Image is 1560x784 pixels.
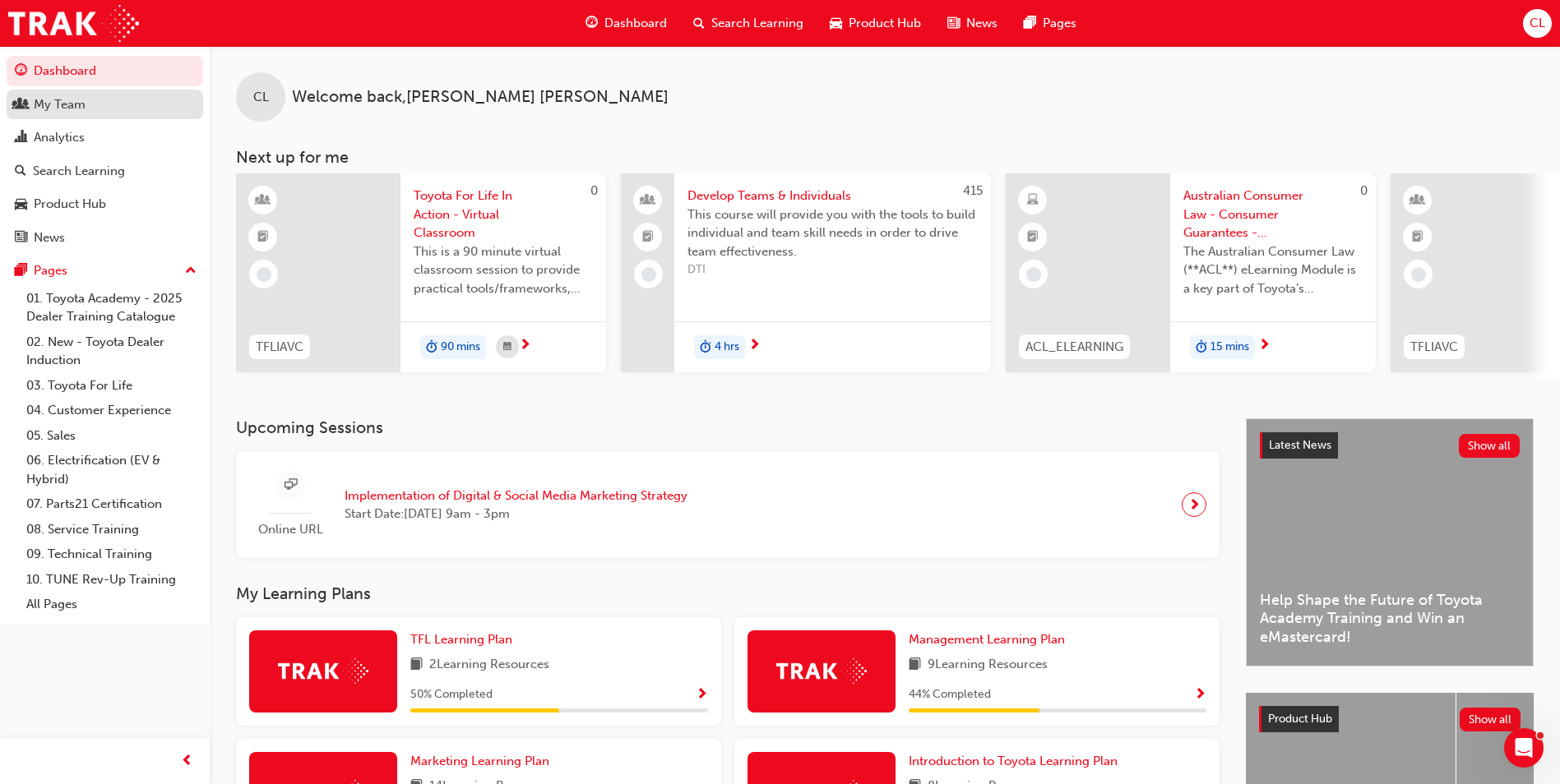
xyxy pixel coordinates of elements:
[1027,190,1039,211] span: learningResourceType_ELEARNING-icon
[7,156,203,187] a: Search Learning
[20,517,203,542] a: 08. Service Training
[7,256,203,286] button: Pages
[715,338,739,357] span: 4 hrs
[687,261,978,279] span: DTI
[236,173,606,372] a: 0TFLIAVCToyota For Life In Action - Virtual ClassroomThis is a 90 minute virtual classroom sessio...
[1246,418,1534,666] a: Latest NewsShow allHelp Shape the Future of Toyota Academy Training and Win an eMastercard!
[15,264,27,279] span: pages-icon
[34,95,86,114] div: My Team
[410,752,556,771] a: Marketing Learning Plan
[410,685,493,704] span: 50 % Completed
[20,423,203,449] a: 05. Sales
[429,655,549,676] span: 2 Learning Resources
[15,131,27,145] span: chart-icon
[345,487,687,505] span: Implementation of Digital & Social Media Marketing Strategy
[285,475,297,496] span: sessionType_ONLINE_URL-icon
[641,267,656,282] span: learningRecordVerb_NONE-icon
[257,190,269,211] span: learningResourceType_INSTRUCTOR_LED-icon
[687,205,978,261] span: This course will provide you with the tools to build individual and team skill needs in order to ...
[572,7,680,40] a: guage-iconDashboard
[748,339,761,353] span: next-icon
[7,189,203,219] a: Product Hub
[253,88,269,107] span: CL
[909,630,1072,649] a: Management Learning Plan
[1188,493,1201,516] span: next-icon
[410,630,519,649] a: TFL Learning Plan
[345,505,687,523] span: Start Date: [DATE] 9am - 3pm
[414,187,593,242] span: Toyota For Life In Action - Virtual Classroom
[966,14,998,33] span: News
[909,754,1118,768] span: Introduction to Toyota Learning Plan
[20,592,203,617] a: All Pages
[34,228,65,247] div: News
[278,658,368,684] img: Trak
[410,754,549,768] span: Marketing Learning Plan
[236,418,1220,437] h3: Upcoming Sessions
[928,655,1048,676] span: 9 Learning Resources
[1360,183,1368,198] span: 0
[696,688,708,703] span: Show Progress
[185,261,197,282] span: up-icon
[1523,9,1552,38] button: CL
[1269,438,1331,452] span: Latest News
[410,655,423,676] span: book-icon
[181,751,193,772] span: prev-icon
[1183,242,1363,298] span: The Australian Consumer Law (**ACL**) eLearning Module is a key part of Toyota’s compliance progr...
[1024,13,1036,34] span: pages-icon
[849,14,921,33] span: Product Hub
[1196,337,1207,358] span: duration-icon
[586,13,598,34] span: guage-icon
[711,14,803,33] span: Search Learning
[1259,706,1521,732] a: Product HubShow all
[642,227,654,248] span: booktick-icon
[236,584,1220,603] h3: My Learning Plans
[1504,728,1544,768] iframe: Intercom live chat
[20,448,203,491] a: 06. Electrification (EV & Hybrid)
[1412,227,1423,248] span: booktick-icon
[621,173,991,372] a: 415Develop Teams & IndividualsThis course will provide you with the tools to build individual and...
[15,197,27,212] span: car-icon
[1025,338,1123,357] span: ACL_ELEARNING
[1026,267,1041,282] span: learningRecordVerb_NONE-icon
[590,183,598,198] span: 0
[519,339,531,353] span: next-icon
[1410,338,1458,357] span: TFLIAVC
[20,330,203,373] a: 02. New - Toyota Dealer Induction
[1412,190,1423,211] span: learningResourceType_INSTRUCTOR_LED-icon
[34,195,106,214] div: Product Hub
[503,337,512,357] span: calendar-icon
[15,98,27,113] span: people-icon
[210,148,1560,167] h3: Next up for me
[20,373,203,399] a: 03. Toyota For Life
[1411,267,1426,282] span: learningRecordVerb_NONE-icon
[20,286,203,330] a: 01. Toyota Academy - 2025 Dealer Training Catalogue
[1530,14,1545,33] span: CL
[1268,712,1332,726] span: Product Hub
[909,632,1065,647] span: Management Learning Plan
[414,242,593,298] span: This is a 90 minute virtual classroom session to provide practical tools/frameworks, behaviours a...
[1211,338,1249,357] span: 15 mins
[1006,173,1376,372] a: 0ACL_ELEARNINGAustralian Consumer Law - Consumer Guarantees - eLearning moduleThe Australian Cons...
[249,520,331,539] span: Online URL
[15,164,26,179] span: search-icon
[1258,339,1271,353] span: next-icon
[249,464,1206,546] a: Online URLImplementation of Digital & Social Media Marketing StrategyStart Date:[DATE] 9am - 3pm
[776,658,867,684] img: Trak
[256,338,303,357] span: TFLIAVC
[7,223,203,253] a: News
[8,5,139,42] img: Trak
[257,227,269,248] span: booktick-icon
[33,162,125,181] div: Search Learning
[7,56,203,86] a: Dashboard
[963,183,983,198] span: 415
[1011,7,1090,40] a: pages-iconPages
[909,752,1124,771] a: Introduction to Toyota Learning Plan
[34,128,85,147] div: Analytics
[696,685,708,705] button: Show Progress
[693,13,705,34] span: search-icon
[292,88,669,107] span: Welcome back , [PERSON_NAME] [PERSON_NAME]
[934,7,1011,40] a: news-iconNews
[20,491,203,517] a: 07. Parts21 Certification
